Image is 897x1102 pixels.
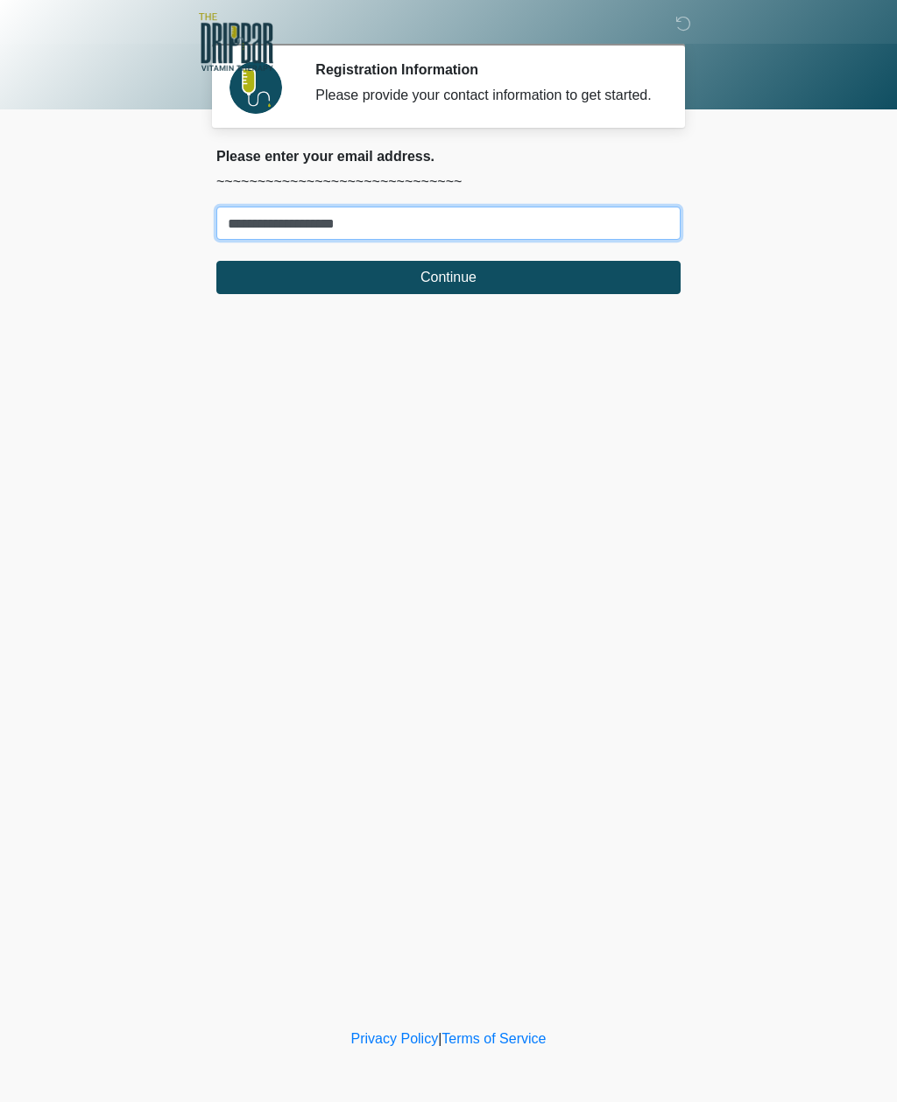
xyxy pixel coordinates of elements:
p: ~~~~~~~~~~~~~~~~~~~~~~~~~~~~~~ [216,172,681,193]
a: | [438,1031,441,1046]
img: Agent Avatar [230,61,282,114]
h2: Please enter your email address. [216,148,681,165]
button: Continue [216,261,681,294]
div: Please provide your contact information to get started. [315,85,654,106]
a: Privacy Policy [351,1031,439,1046]
a: Terms of Service [441,1031,546,1046]
img: The DRIPBaR - Alamo Ranch SATX Logo [199,13,273,71]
